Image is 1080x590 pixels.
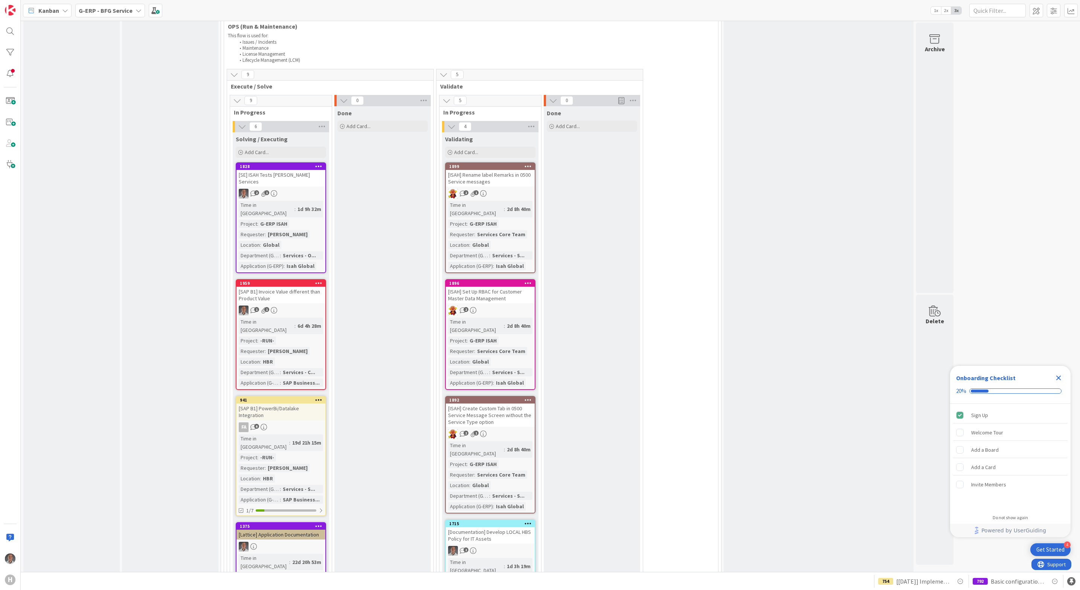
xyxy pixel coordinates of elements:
[266,464,310,472] div: [PERSON_NAME]
[953,476,1068,493] div: Invite Members is incomplete.
[489,251,490,260] span: :
[504,445,505,454] span: :
[239,422,249,432] div: FA
[446,287,535,303] div: [ISAH] Set Up RBAC for Customer Master Data Management
[239,306,249,315] img: PS
[448,471,474,479] div: Requester
[245,149,269,156] span: Add Card...
[236,170,325,186] div: [SE] ISAH Tests [PERSON_NAME] Services
[449,521,535,526] div: 1715
[956,388,1065,394] div: Checklist progress: 20%
[971,445,999,454] div: Add a Board
[236,523,325,540] div: 1375[Lattice] Application Documentation
[5,5,15,15] img: Visit kanbanzone.com
[468,336,499,345] div: G-ERP ISAH
[234,109,322,116] span: In Progress
[494,379,526,387] div: Isah Global
[16,1,34,10] span: Support
[446,189,535,199] div: LC
[239,434,289,451] div: Time in [GEOGRAPHIC_DATA]
[446,527,535,544] div: [Documentation] Develop LOCAL HBS Policy for IT Assets
[474,431,479,436] span: 1
[446,404,535,427] div: [ISAH] Create Custom Tab in 0500 Service Message Screen without the Service Type option
[240,524,325,529] div: 1375
[5,575,15,585] div: H
[489,492,490,500] span: :
[951,7,961,14] span: 3x
[239,379,280,387] div: Application (G-ERP)
[941,7,951,14] span: 2x
[925,44,945,53] div: Archive
[5,553,15,564] img: PS
[260,474,261,483] span: :
[280,251,281,260] span: :
[971,428,1003,437] div: Welcome Tour
[505,445,532,454] div: 2d 8h 40m
[448,336,467,345] div: Project
[464,190,468,195] span: 2
[926,316,944,326] div: Delete
[956,373,1016,382] div: Onboarding Checklist
[981,526,1046,535] span: Powered by UserGuiding
[446,520,535,544] div: 1715[Documentation] Develop LOCAL HBS Policy for IT Assets
[490,251,526,260] div: Services - S...
[236,189,325,199] div: PS
[969,4,1026,17] input: Quick Filter...
[264,307,269,312] span: 1
[470,481,491,489] div: Global
[1030,543,1071,556] div: Open Get Started checklist, remaining modules: 4
[468,460,499,468] div: G-ERP ISAH
[971,411,988,420] div: Sign Up
[448,347,474,355] div: Requester
[445,396,535,514] a: 1892[ISAH] Create Custom Tab in 0500 Service Message Screen without the Service Type optionLCTime...
[468,220,499,228] div: G-ERP ISAH
[228,33,714,39] p: This flow is used for:
[448,358,469,366] div: Location
[505,205,532,213] div: 2d 8h 40m
[953,424,1068,441] div: Welcome Tour is incomplete.
[440,83,633,90] span: Validate
[993,515,1028,521] div: Do not show again
[38,6,59,15] span: Kanban
[239,347,265,355] div: Requester
[236,306,325,315] div: PS
[260,241,261,249] span: :
[931,7,941,14] span: 1x
[239,474,260,483] div: Location
[281,251,318,260] div: Services - O...
[448,460,467,468] div: Project
[489,368,490,376] span: :
[236,279,326,390] a: 1959[SAP B1] Invoice Value different than Product ValuePSTime in [GEOGRAPHIC_DATA]:6d 4h 28mProje...
[464,307,468,312] span: 2
[239,220,257,228] div: Project
[235,57,715,63] li: Lifecycle Management (LCM)
[973,578,988,585] div: 792
[446,163,535,186] div: 1899[ISAH] Rename label Remarks in 0500 Service messages
[464,431,468,436] span: 2
[493,262,494,270] span: :
[490,492,526,500] div: Services - S...
[236,280,325,303] div: 1959[SAP B1] Invoice Value different than Product Value
[281,495,322,504] div: SAP Business...
[494,502,526,511] div: Isah Global
[239,358,260,366] div: Location
[467,460,468,468] span: :
[956,388,966,394] div: 20%
[258,453,276,462] div: -RUN-
[261,474,275,483] div: HBR
[231,83,424,90] span: Execute / Solve
[260,358,261,366] span: :
[448,481,469,489] div: Location
[280,485,281,493] span: :
[239,262,284,270] div: Application (G-ERP)
[246,507,253,515] span: 1/7
[239,318,294,334] div: Time in [GEOGRAPHIC_DATA]
[280,368,281,376] span: :
[445,279,535,390] a: 1896[ISAH] Set Up RBAC for Customer Master Data ManagementLCTime in [GEOGRAPHIC_DATA]:2d 8h 40mPr...
[896,577,950,586] span: [[DATE]] Implement Accountview BI information- [Data Transport to BI Datalake]
[257,336,258,345] span: :
[236,135,288,143] span: Solving / Executing
[454,96,467,105] span: 5
[448,379,493,387] div: Application (G-ERP)
[474,347,475,355] span: :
